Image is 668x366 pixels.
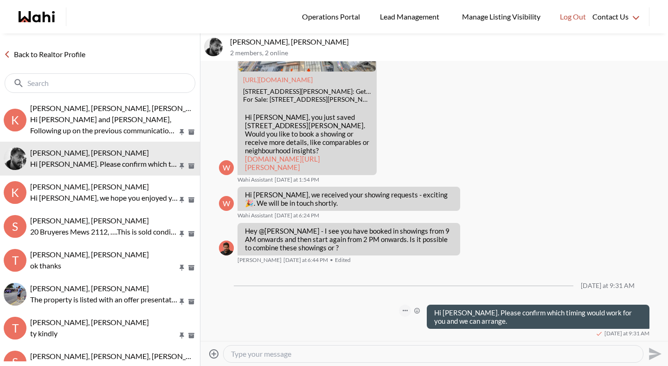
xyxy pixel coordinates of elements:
[4,283,26,306] img: O
[4,147,26,170] div: Sourav Singh, Michelle
[230,37,664,46] p: [PERSON_NAME], [PERSON_NAME]
[219,196,234,211] div: W
[4,249,26,272] div: T
[4,215,26,238] div: S
[245,155,320,171] a: [DOMAIN_NAME][URL][PERSON_NAME]
[560,11,586,23] span: Log Out
[178,298,186,306] button: Pin
[30,192,178,203] p: Hi [PERSON_NAME], we hope you enjoyed your showings! Did the properties meet your criteria? What ...
[4,109,26,131] div: K
[30,216,149,225] span: [PERSON_NAME], [PERSON_NAME]
[30,125,178,136] p: Following up on the previous communication, I am still attempting to contact LA regarding [STREET...
[30,104,210,112] span: [PERSON_NAME], [PERSON_NAME], [PERSON_NAME]
[186,128,196,136] button: Archive
[245,199,254,207] span: 🎉
[27,78,174,88] input: Search
[245,113,369,171] p: Hi [PERSON_NAME], you just saved [STREET_ADDRESS][PERSON_NAME]. Would you like to book a showing ...
[245,190,453,207] p: Hi [PERSON_NAME], we received your showing requests - exciting . We will be in touch shortly.
[581,282,635,290] div: [DATE] at 9:31 AM
[178,128,186,136] button: Pin
[4,283,26,306] div: Omar Hijazi, Michelle
[243,76,313,84] a: Attachment
[219,160,234,175] div: W
[434,308,642,325] p: Hi [PERSON_NAME]. Please confirm which timing would work for you and we can arrange.
[459,11,543,23] span: Manage Listing Visibility
[186,264,196,272] button: Archive
[245,227,453,252] p: Hey @[PERSON_NAME] - I see you have booked in showings from 9 AM onwards and then start again fro...
[231,349,636,359] textarea: Type your message
[399,305,411,317] button: Open Message Actions Menu
[238,176,273,183] span: Wahi Assistant
[380,11,443,23] span: Lead Management
[30,148,149,157] span: [PERSON_NAME], [PERSON_NAME]
[30,250,149,259] span: [PERSON_NAME], [PERSON_NAME]
[302,11,363,23] span: Operations Portal
[186,196,196,204] button: Archive
[30,294,178,305] p: The property is listed with an offer presentation date set for [DATE] 7:00 PM. This typically mea...
[330,256,351,264] span: Edited
[178,264,186,272] button: Pin
[4,147,26,170] img: S
[4,181,26,204] div: K
[4,317,26,340] div: T
[186,162,196,170] button: Archive
[30,114,178,125] p: Hi [PERSON_NAME] and [PERSON_NAME],
[243,96,371,104] div: For Sale: [STREET_ADDRESS][PERSON_NAME] Condo with $6.7K Cashback through Wahi Cashback. View 26 ...
[204,38,223,56] div: Sourav Singh, Michelle
[30,158,178,170] p: Hi [PERSON_NAME]. Please confirm which timing would work for you and we can arrange.
[643,343,664,364] button: Send
[30,284,149,293] span: [PERSON_NAME], [PERSON_NAME]
[204,38,223,56] img: S
[243,88,371,96] div: [STREET_ADDRESS][PERSON_NAME]: Get $6.7K Cashback | Wahi
[411,305,423,317] button: Open Reaction Selector
[30,182,149,191] span: [PERSON_NAME], [PERSON_NAME]
[219,241,234,255] div: Faraz Azam
[219,241,234,255] img: F
[275,176,319,183] time: 2025-09-16T17:54:36.464Z
[30,352,210,360] span: [PERSON_NAME], [PERSON_NAME], [PERSON_NAME]
[178,196,186,204] button: Pin
[30,260,178,271] p: ok thanks
[186,230,196,238] button: Archive
[30,318,149,327] span: [PERSON_NAME], [PERSON_NAME]
[186,298,196,306] button: Archive
[604,330,649,337] time: 2025-09-17T13:31:01.045Z
[186,332,196,340] button: Archive
[178,332,186,340] button: Pin
[230,49,664,57] p: 2 members , 2 online
[30,226,178,237] p: 20 Bruyeres Mews 2112, ….This is sold conditionally as well but we can still see if you want pls ...
[238,256,282,264] span: [PERSON_NAME]
[178,162,186,170] button: Pin
[238,212,273,219] span: Wahi Assistant
[178,230,186,238] button: Pin
[283,256,328,264] time: 2025-09-16T22:44:57.125Z
[30,328,178,339] p: ty kindly
[19,11,55,22] a: Wahi homepage
[275,212,319,219] time: 2025-09-16T22:24:03.208Z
